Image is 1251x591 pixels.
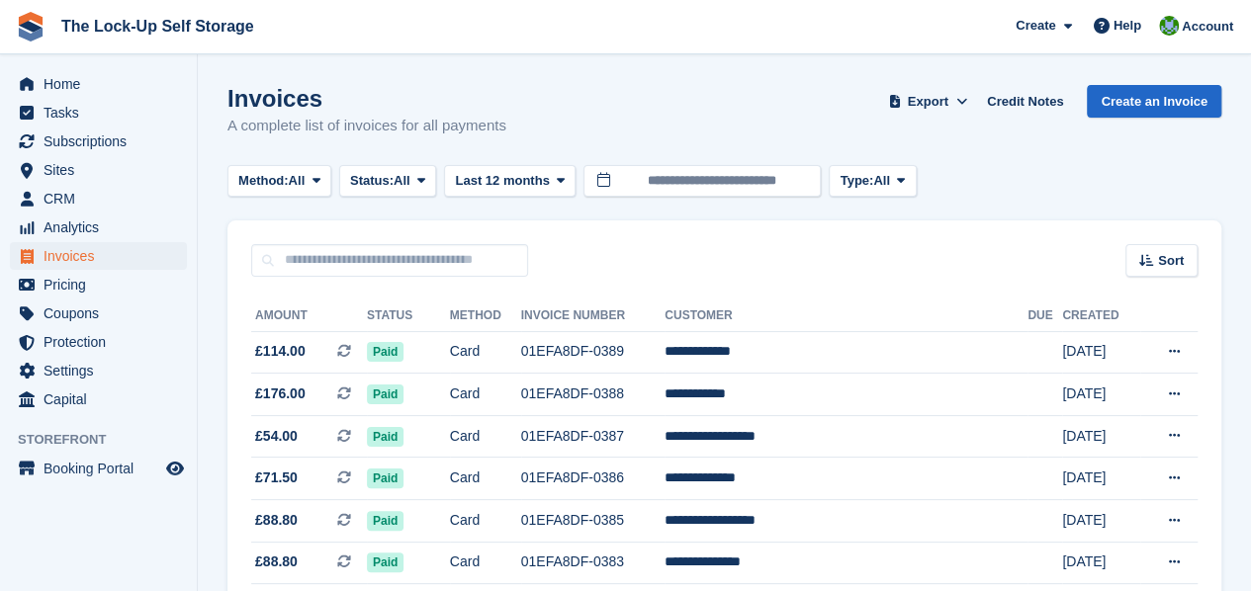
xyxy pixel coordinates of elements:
[521,542,666,584] td: 01EFA8DF-0383
[521,374,666,416] td: 01EFA8DF-0388
[289,171,306,191] span: All
[367,468,403,488] span: Paid
[455,171,549,191] span: Last 12 months
[44,213,162,241] span: Analytics
[1062,458,1140,500] td: [DATE]
[251,300,367,332] th: Amount
[10,156,187,184] a: menu
[44,156,162,184] span: Sites
[521,458,666,500] td: 01EFA8DF-0386
[450,500,521,543] td: Card
[367,342,403,362] span: Paid
[10,99,187,127] a: menu
[1062,331,1140,374] td: [DATE]
[367,511,403,531] span: Paid
[521,300,666,332] th: Invoice Number
[1114,16,1141,36] span: Help
[10,357,187,384] a: menu
[367,427,403,447] span: Paid
[227,85,506,112] h1: Invoices
[44,455,162,482] span: Booking Portal
[1016,16,1055,36] span: Create
[450,331,521,374] td: Card
[44,99,162,127] span: Tasks
[10,213,187,241] a: menu
[44,70,162,98] span: Home
[1159,16,1179,36] img: Andrew Beer
[1062,415,1140,458] td: [DATE]
[10,70,187,98] a: menu
[394,171,410,191] span: All
[227,115,506,137] p: A complete list of invoices for all payments
[10,455,187,482] a: menu
[521,331,666,374] td: 01EFA8DF-0389
[10,328,187,356] a: menu
[255,426,298,447] span: £54.00
[1062,542,1140,584] td: [DATE]
[255,551,298,572] span: £88.80
[840,171,873,191] span: Type:
[44,242,162,270] span: Invoices
[450,300,521,332] th: Method
[1158,251,1184,271] span: Sort
[227,165,331,198] button: Method: All
[908,92,948,112] span: Export
[10,242,187,270] a: menu
[44,328,162,356] span: Protection
[521,415,666,458] td: 01EFA8DF-0387
[350,171,394,191] span: Status:
[10,127,187,155] a: menu
[873,171,890,191] span: All
[238,171,289,191] span: Method:
[829,165,916,198] button: Type: All
[450,542,521,584] td: Card
[339,165,436,198] button: Status: All
[255,467,298,488] span: £71.50
[1062,500,1140,543] td: [DATE]
[450,458,521,500] td: Card
[367,384,403,404] span: Paid
[10,385,187,413] a: menu
[665,300,1028,332] th: Customer
[255,383,306,404] span: £176.00
[450,374,521,416] td: Card
[367,552,403,572] span: Paid
[367,300,450,332] th: Status
[10,271,187,298] a: menu
[44,357,162,384] span: Settings
[255,510,298,531] span: £88.80
[18,430,197,450] span: Storefront
[1182,17,1233,37] span: Account
[255,341,306,362] span: £114.00
[1062,300,1140,332] th: Created
[44,127,162,155] span: Subscriptions
[1062,374,1140,416] td: [DATE]
[10,299,187,327] a: menu
[1028,300,1062,332] th: Due
[44,185,162,212] span: CRM
[884,85,971,118] button: Export
[53,10,262,42] a: The Lock-Up Self Storage
[979,85,1071,118] a: Credit Notes
[450,415,521,458] td: Card
[16,12,45,42] img: stora-icon-8386f47178a22dfd0bd8f6a31ec36ba5ce8667c1dd55bd0f319d3a0aa187defe.svg
[444,165,576,198] button: Last 12 months
[44,299,162,327] span: Coupons
[44,385,162,413] span: Capital
[521,500,666,543] td: 01EFA8DF-0385
[44,271,162,298] span: Pricing
[10,185,187,212] a: menu
[163,457,187,480] a: Preview store
[1087,85,1221,118] a: Create an Invoice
